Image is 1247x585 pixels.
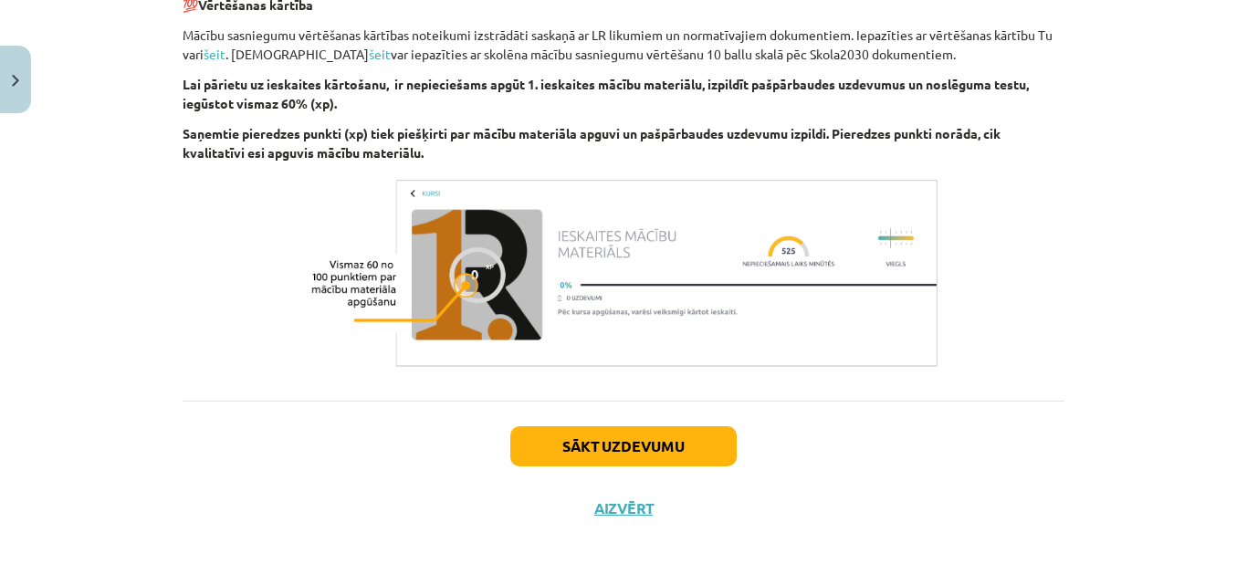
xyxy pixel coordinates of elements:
strong: Lai pārietu uz ieskaites kārtošanu, ir nepieciešams apgūt 1. ieskaites mācību materiālu, izpildīt... [183,76,1029,111]
p: Mācību sasniegumu vērtēšanas kārtības noteikumi izstrādāti saskaņā ar LR likumiem un normatīvajie... [183,26,1064,64]
strong: Saņemtie pieredzes punkti (xp) tiek piešķirti par mācību materiāla apguvi un pašpārbaudes uzdevum... [183,125,1001,161]
img: icon-close-lesson-0947bae3869378f0d4975bcd49f059093ad1ed9edebbc8119c70593378902aed.svg [12,75,19,87]
a: šeit [204,46,225,62]
a: šeit [369,46,391,62]
button: Aizvērt [589,499,658,517]
button: Sākt uzdevumu [510,426,737,466]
